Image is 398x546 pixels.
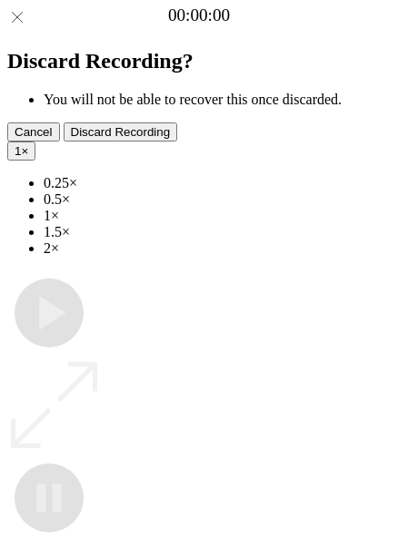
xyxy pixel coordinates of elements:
[44,240,391,257] li: 2×
[44,175,391,191] li: 0.25×
[44,92,391,108] li: You will not be able to recover this once discarded.
[64,122,178,141] button: Discard Recording
[7,49,391,73] h2: Discard Recording?
[44,208,391,224] li: 1×
[7,122,60,141] button: Cancel
[168,5,230,25] a: 00:00:00
[7,141,35,161] button: 1×
[15,144,21,158] span: 1
[44,224,391,240] li: 1.5×
[44,191,391,208] li: 0.5×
